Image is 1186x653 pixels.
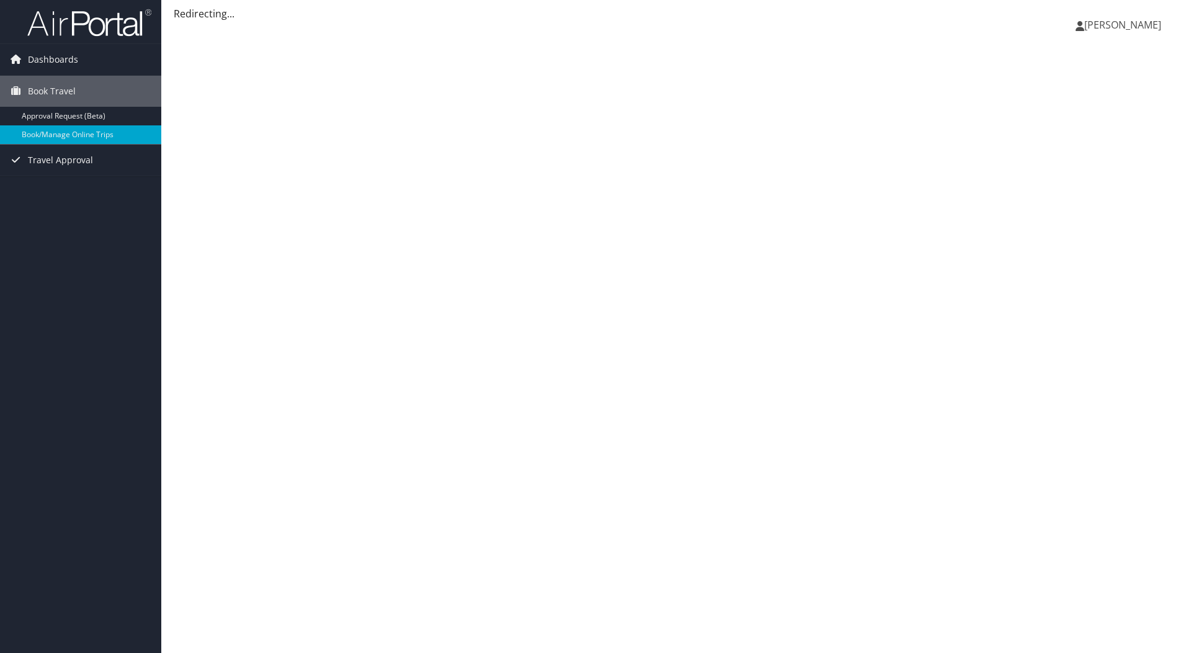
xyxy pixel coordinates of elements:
[28,44,78,75] span: Dashboards
[1084,18,1161,32] span: [PERSON_NAME]
[28,145,93,176] span: Travel Approval
[174,6,1174,21] div: Redirecting...
[1076,6,1174,43] a: [PERSON_NAME]
[28,76,76,107] span: Book Travel
[27,8,151,37] img: airportal-logo.png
